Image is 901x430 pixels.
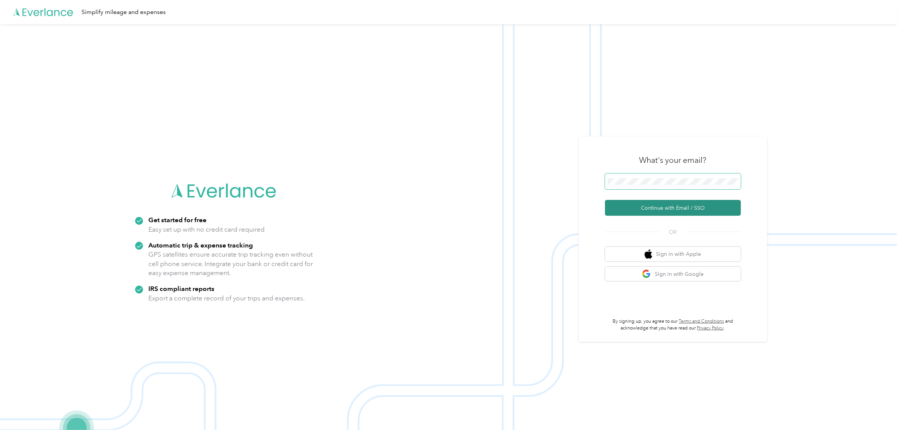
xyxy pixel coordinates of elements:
[645,249,652,259] img: apple logo
[148,241,253,249] strong: Automatic trip & expense tracking
[660,228,686,236] span: OR
[148,250,313,278] p: GPS satellites ensure accurate trip tracking even without cell phone service. Integrate your bank...
[639,155,707,166] h3: What's your email?
[605,200,741,216] button: Continue with Email / SSO
[697,325,724,331] a: Privacy Policy
[605,247,741,261] button: apple logoSign in with Apple
[148,225,265,234] p: Easy set up with no credit card required
[605,318,741,331] p: By signing up, you agree to our and acknowledge that you have read our .
[148,294,305,303] p: Export a complete record of your trips and expenses.
[605,267,741,282] button: google logoSign in with Google
[642,269,651,279] img: google logo
[679,319,724,324] a: Terms and Conditions
[148,216,206,224] strong: Get started for free
[82,8,166,17] div: Simplify mileage and expenses
[148,285,214,292] strong: IRS compliant reports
